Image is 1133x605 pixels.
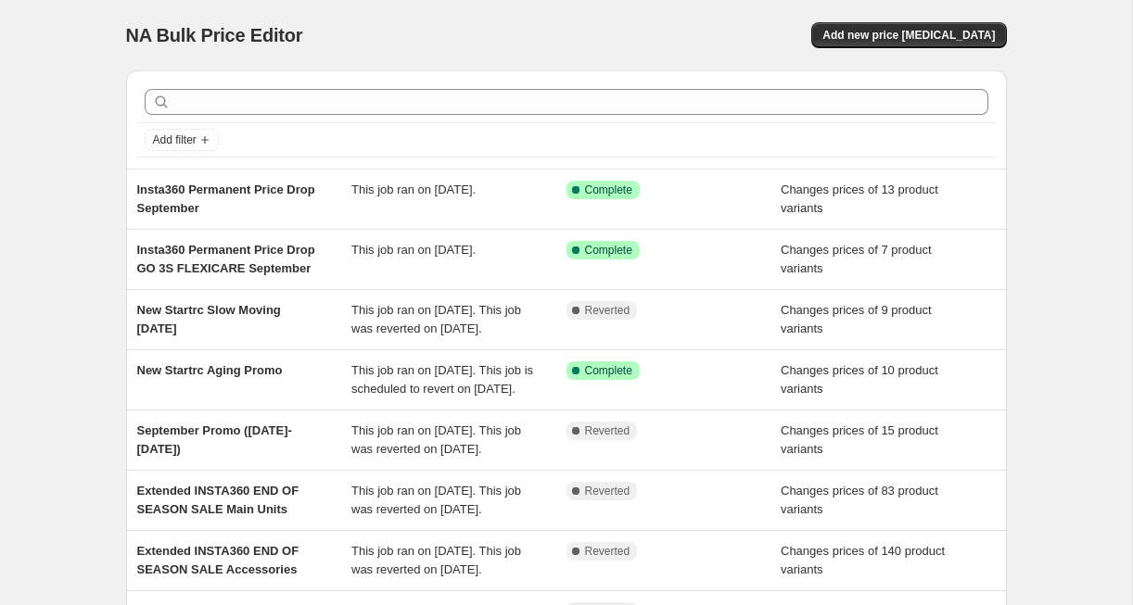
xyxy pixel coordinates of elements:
span: Changes prices of 83 product variants [781,484,938,516]
span: Reverted [585,544,630,559]
span: NA Bulk Price Editor [126,25,303,45]
span: Complete [585,183,632,197]
span: Complete [585,363,632,378]
span: Insta360 Permanent Price Drop GO 3S FLEXICARE September [137,243,315,275]
span: This job ran on [DATE]. This job was reverted on [DATE]. [351,303,521,335]
span: New Startrc Aging Promo [137,363,283,377]
span: Add new price [MEDICAL_DATA] [822,28,995,43]
span: This job ran on [DATE]. This job is scheduled to revert on [DATE]. [351,363,533,396]
span: This job ran on [DATE]. This job was reverted on [DATE]. [351,544,521,576]
span: Add filter [153,132,197,147]
button: Add new price [MEDICAL_DATA] [811,22,1006,48]
span: This job ran on [DATE]. This job was reverted on [DATE]. [351,484,521,516]
span: Extended INSTA360 END OF SEASON SALE Main Units [137,484,299,516]
span: New Startrc Slow Moving [DATE] [137,303,281,335]
span: Reverted [585,303,630,318]
span: Changes prices of 13 product variants [781,183,938,215]
span: This job ran on [DATE]. [351,243,476,257]
span: Changes prices of 140 product variants [781,544,945,576]
span: Changes prices of 9 product variants [781,303,932,335]
span: Insta360 Permanent Price Drop September [137,183,315,215]
span: September Promo ([DATE]-[DATE]) [137,423,292,456]
span: This job ran on [DATE]. This job was reverted on [DATE]. [351,423,521,456]
span: This job ran on [DATE]. [351,183,476,196]
span: Changes prices of 7 product variants [781,243,932,275]
span: Changes prices of 15 product variants [781,423,938,456]
span: Extended INSTA360 END OF SEASON SALE Accessories [137,544,299,576]
span: Complete [585,243,632,258]
button: Add filter [145,129,219,151]
span: Reverted [585,423,630,438]
span: Changes prices of 10 product variants [781,363,938,396]
span: Reverted [585,484,630,498]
